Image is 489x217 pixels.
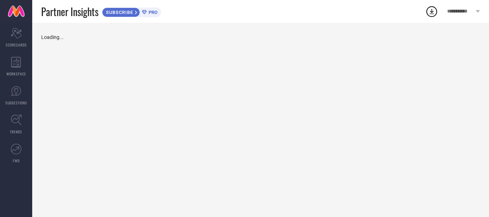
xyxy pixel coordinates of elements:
[425,5,438,18] div: Open download list
[102,6,161,17] a: SUBSCRIBEPRO
[10,129,22,134] span: TRENDS
[147,10,158,15] span: PRO
[5,100,27,105] span: SUGGESTIONS
[6,71,26,77] span: WORKSPACE
[41,4,98,19] span: Partner Insights
[6,42,27,48] span: SCORECARDS
[13,158,20,163] span: FWD
[102,10,135,15] span: SUBSCRIBE
[41,34,64,40] span: Loading...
